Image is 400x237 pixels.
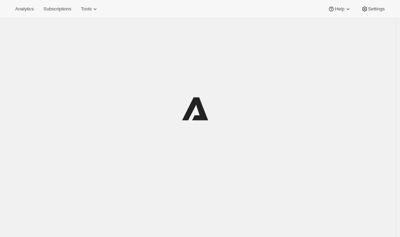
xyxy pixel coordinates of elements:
[77,4,103,14] button: Tools
[368,6,385,12] span: Settings
[15,6,34,12] span: Analytics
[357,4,389,14] button: Settings
[11,4,38,14] button: Analytics
[81,6,92,12] span: Tools
[39,4,75,14] button: Subscriptions
[335,6,344,12] span: Help
[43,6,71,12] span: Subscriptions
[324,4,355,14] button: Help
